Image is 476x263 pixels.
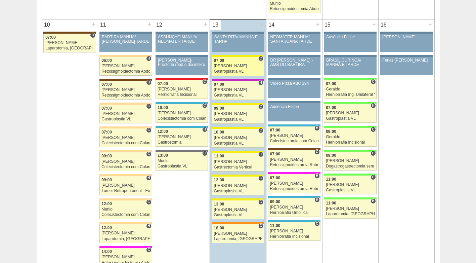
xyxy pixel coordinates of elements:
[258,80,263,85] span: Hospital
[156,32,208,34] div: Key: Aviso
[101,64,150,68] div: [PERSON_NAME]
[270,205,318,210] div: [PERSON_NAME]
[99,32,152,34] div: Key: Aviso
[212,177,264,195] a: C 12:30 [PERSON_NAME] Gastroplastia VL
[101,58,112,63] span: 06:00
[214,160,262,164] div: [PERSON_NAME]
[212,103,264,105] div: Key: Santa Rita
[156,150,208,152] div: Key: Vitória
[214,136,262,140] div: [PERSON_NAME]
[214,202,224,206] span: 13:00
[99,200,152,219] a: C 12:00 Murilo Colecistectomia com Colangiografia VL
[99,246,152,248] div: Key: Pro Matre
[158,159,206,163] div: Murilo
[102,35,150,44] div: BARTIRA MANHÃ/ [PERSON_NAME] TARDE
[427,20,433,29] div: +
[214,88,262,92] div: [PERSON_NAME]
[154,20,165,30] div: 12
[43,32,96,34] div: Key: Santa Joana
[101,141,150,145] div: Colecistectomia com Colangiografia VL
[90,33,95,38] span: Hospital
[314,173,319,179] span: Hospital
[270,105,318,109] div: Ausência Felipe
[380,34,432,52] a: [PERSON_NAME]
[156,126,208,128] div: Key: Neomater
[258,104,263,109] span: Consultório
[270,134,318,138] div: [PERSON_NAME]
[268,174,320,193] a: H 07:00 [PERSON_NAME] Retossigmoidectomia Robótica
[45,41,94,45] div: [PERSON_NAME]
[214,130,224,135] span: 10:00
[214,154,224,158] span: 11:00
[99,105,152,123] a: C 07:00 [PERSON_NAME] Gastroplastia VL
[202,79,207,84] span: Consultório
[268,55,320,57] div: Key: Aviso
[371,151,376,156] span: Consultório
[214,82,224,87] span: 07:00
[158,153,168,158] span: 13:00
[101,237,150,241] div: Laparotomia, [GEOGRAPHIC_DATA], Drenagem, Bridas VL
[315,20,321,29] div: +
[382,35,430,39] div: [PERSON_NAME]
[99,152,152,171] a: C 09:00 [PERSON_NAME] Colecistectomia com Colangiografia VL
[101,154,112,158] span: 09:00
[270,139,318,143] div: Colecistectomia com Colangiografia VL
[379,20,389,30] div: 16
[101,88,150,92] div: [PERSON_NAME]
[156,128,208,147] a: H 12:00 [PERSON_NAME] Gastrostomia
[158,116,206,121] div: Colecistectomia com Colangiografia VL
[270,229,318,233] div: [PERSON_NAME]
[326,212,375,216] div: Laparotomia, [GEOGRAPHIC_DATA], Drenagem, Bridas VL
[380,57,432,75] a: Férias [PERSON_NAME]
[324,104,376,123] a: H 07:00 [PERSON_NAME] Gastroplastia VL
[101,213,150,217] div: Colecistectomia com Colangiografia VL
[258,56,263,61] span: Consultório
[268,220,320,222] div: Key: Neomater
[326,183,375,187] div: [PERSON_NAME]
[101,255,150,259] div: [PERSON_NAME]
[99,198,152,200] div: Key: Bartira
[326,164,375,168] div: Degastrogastrectomia sem vago
[212,175,264,177] div: Key: Santa Rita
[371,20,377,29] div: +
[268,34,320,52] a: NEOMATER MANHÃ/ SANTA JOANA TARDE
[156,55,208,57] div: Key: Aviso
[101,69,150,74] div: Retossigmoidectomia Abdominal VL
[326,135,375,139] div: Geraldo
[214,165,262,170] div: Gastrectomia Vertical
[156,152,208,171] a: C 13:00 Murilo Gastroplastia VL
[380,32,432,34] div: Key: Aviso
[214,178,224,182] span: 12:30
[214,141,262,146] div: Gastroplastia VL
[268,80,320,98] a: Vídeo Pizza ABC 19h
[324,57,376,75] a: BRASIL CURINGA/ MANHÃ E TARDE
[99,34,152,52] a: BARTIRA MANHÃ/ [PERSON_NAME] TARDE
[99,150,152,152] div: Key: Bartira
[212,198,264,200] div: Key: Santa Rita
[101,189,150,193] div: Tumor Retroperitoneal - Exerese
[268,124,320,126] div: Key: Neomater
[99,126,152,128] div: Key: Bartira
[314,197,319,202] span: Hospital
[270,176,280,180] span: 07:00
[156,102,208,104] div: Key: Neomater
[270,234,318,239] div: Herniorrafia Incisional
[326,188,375,192] div: Gastroplastia VL
[101,207,150,212] div: Murilo
[99,176,152,195] a: H 09:00 [PERSON_NAME] Tumor Retroperitoneal - Exerese
[158,129,168,134] span: 12:00
[210,20,221,30] div: 13
[214,58,224,63] span: 07:00
[270,211,318,215] div: Herniorrafia Umbilical
[212,79,264,81] div: Key: Maria Braido
[326,58,374,67] div: BRASIL CURINGA/ MANHÃ E TARDE
[270,1,318,6] div: Murilo
[156,78,208,80] div: Key: Assunção
[212,127,264,129] div: Key: Santa Rita
[326,201,336,205] span: 11:00
[212,129,264,148] a: C 10:00 [PERSON_NAME] Gastroplastia VL
[212,200,264,219] a: C 13:00 [PERSON_NAME] Gastroplastia VL
[258,223,263,229] span: Consultório
[146,199,151,205] span: Consultório
[101,183,150,188] div: [PERSON_NAME]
